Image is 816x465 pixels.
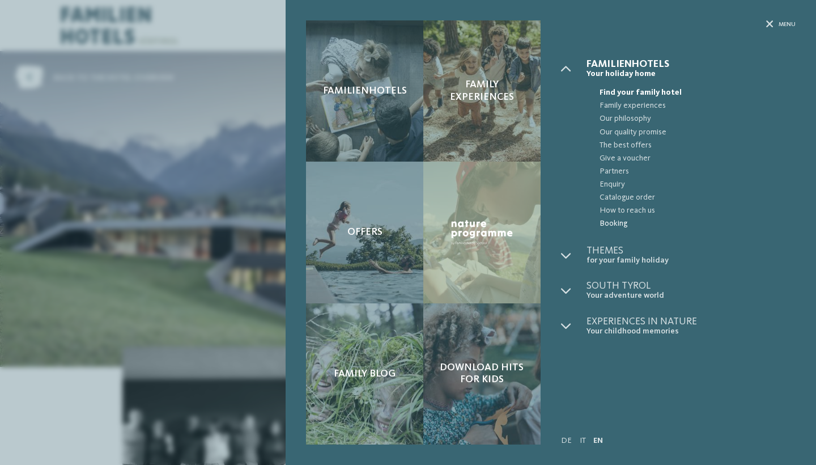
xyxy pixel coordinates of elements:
[779,20,796,29] span: Menu
[347,226,382,239] span: Offers
[586,327,796,336] span: Your childhood memories
[586,69,796,79] span: Your holiday home
[586,165,796,178] a: Partners
[449,218,515,248] img: Nature Programme
[586,139,796,152] a: The best offers
[306,303,423,445] a: Our family hotel in Sexten, your holiday home in the Dolomiten Family Blog
[600,126,796,139] span: Our quality promise
[423,303,541,445] a: Our family hotel in Sexten, your holiday home in the Dolomiten Download hits for kids
[593,437,603,445] a: EN
[600,86,796,99] span: Find your family hotel
[586,256,796,265] span: for your family holiday
[600,204,796,217] span: How to reach us
[586,178,796,191] a: Enquiry
[600,99,796,112] span: Family experiences
[600,165,796,178] span: Partners
[586,291,796,301] span: Your adventure world
[561,437,572,445] a: DE
[586,204,796,217] a: How to reach us
[586,316,796,336] a: Experiences in nature Your childhood memories
[600,139,796,152] span: The best offers
[586,152,796,165] a: Give a voucher
[306,162,423,303] a: Our family hotel in Sexten, your holiday home in the Dolomiten Offers
[600,178,796,191] span: Enquiry
[586,217,796,230] a: Booking
[586,191,796,204] a: Catalogue order
[586,112,796,125] a: Our philosophy
[323,85,407,98] span: Familienhotels
[586,86,796,99] a: Find your family hotel
[586,281,796,291] span: South Tyrol
[586,59,796,79] a: Familienhotels Your holiday home
[433,79,530,103] span: Family experiences
[423,162,541,303] a: Our family hotel in Sexten, your holiday home in the Dolomiten Nature Programme
[586,281,796,301] a: South Tyrol Your adventure world
[586,99,796,112] a: Family experiences
[586,316,796,327] span: Experiences in nature
[586,246,796,265] a: Themes for your family holiday
[600,191,796,204] span: Catalogue order
[586,126,796,139] a: Our quality promise
[580,437,586,445] a: IT
[600,217,796,230] span: Booking
[586,246,796,256] span: Themes
[586,59,796,69] span: Familienhotels
[334,368,396,381] span: Family Blog
[306,20,423,162] a: Our family hotel in Sexten, your holiday home in the Dolomiten Familienhotels
[600,112,796,125] span: Our philosophy
[433,362,530,386] span: Download hits for kids
[423,20,541,162] a: Our family hotel in Sexten, your holiday home in the Dolomiten Family experiences
[600,152,796,165] span: Give a voucher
